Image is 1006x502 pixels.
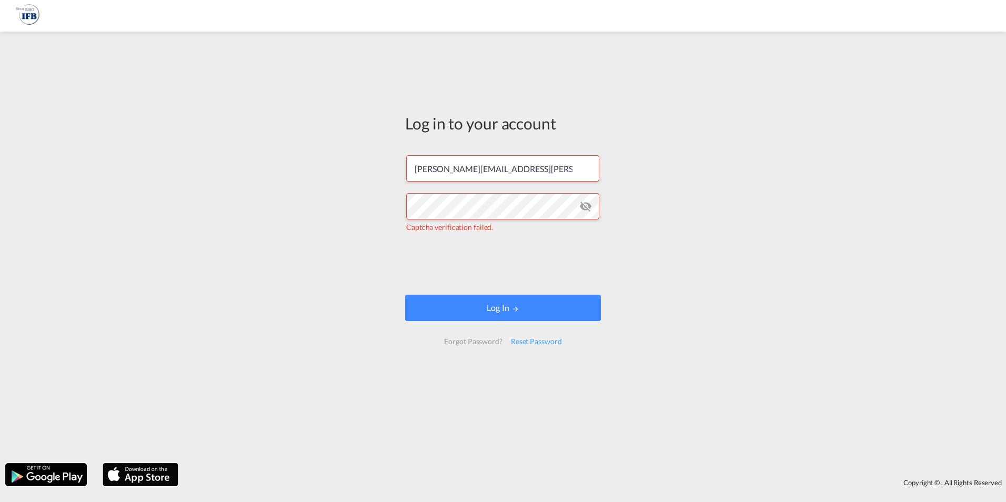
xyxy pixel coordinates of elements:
img: apple.png [102,462,179,487]
button: LOGIN [405,295,601,321]
md-icon: icon-eye-off [579,200,592,213]
img: 1f261f00256b11eeaf3d89493e6660f9.png [16,4,39,28]
iframe: reCAPTCHA [423,243,583,284]
div: Copyright © . All Rights Reserved [184,474,1006,491]
div: Log in to your account [405,112,601,134]
div: Forgot Password? [440,332,506,351]
img: google.png [4,462,88,487]
div: Reset Password [507,332,566,351]
input: Enter email/phone number [406,155,599,182]
span: Captcha verification failed. [406,223,493,232]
